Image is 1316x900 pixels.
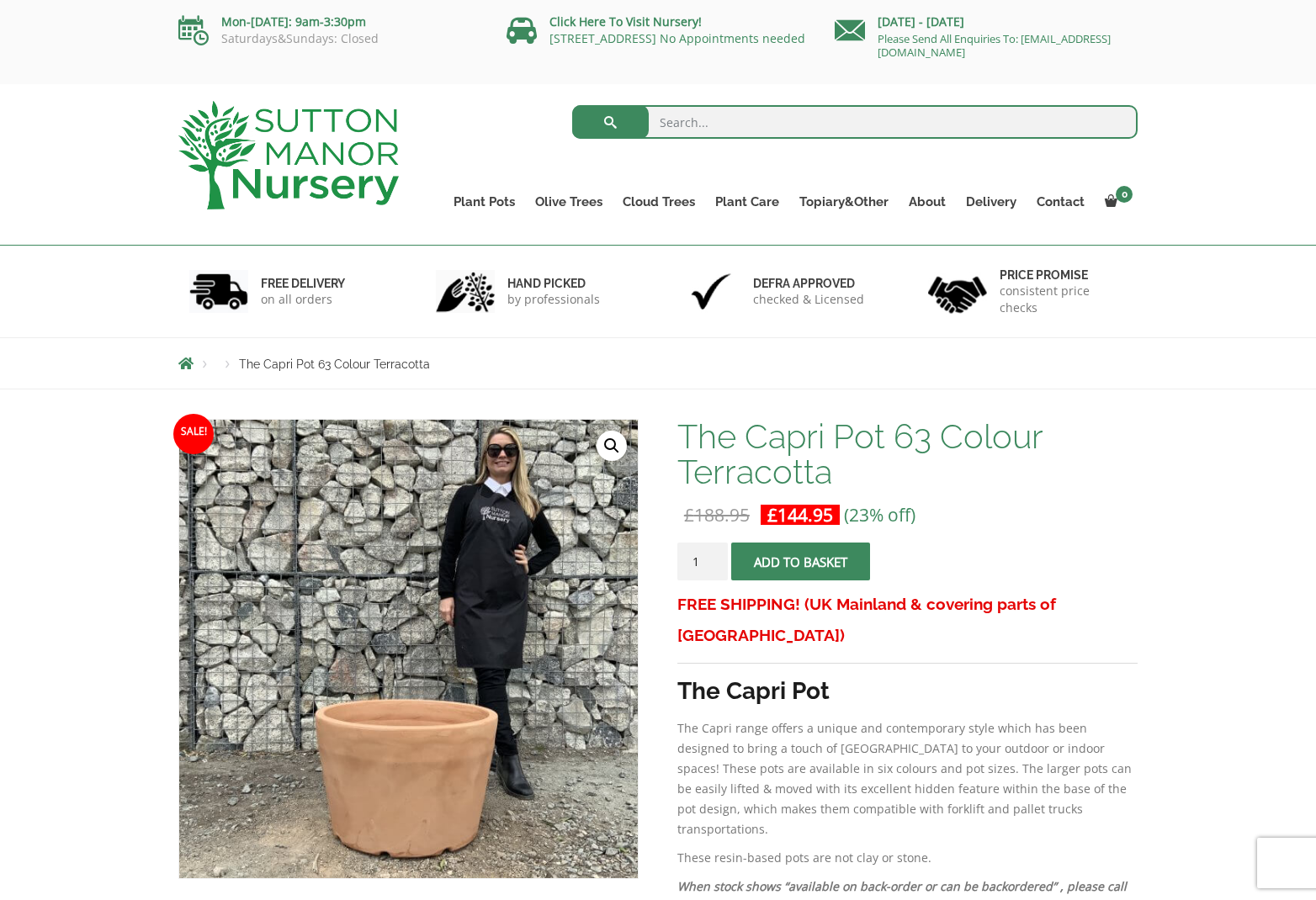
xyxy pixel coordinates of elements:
p: The Capri range offers a unique and contemporary style which has been designed to bring a touch o... [677,718,1138,839]
a: Delivery [956,190,1027,214]
h1: The Capri Pot 63 Colour Terracotta [677,419,1138,490]
bdi: 144.95 [767,503,833,527]
a: Topiary&Other [789,190,899,214]
a: Plant Pots [443,190,525,214]
span: £ [684,503,694,527]
a: About [899,190,956,214]
h6: Price promise [1000,267,1128,283]
h6: hand picked [507,276,600,291]
a: Contact [1027,190,1095,214]
h6: FREE DELIVERY [261,276,345,291]
a: Plant Care [705,190,789,214]
a: Cloud Trees [613,190,705,214]
span: 0 [1116,186,1133,203]
input: Product quantity [677,543,728,580]
h3: FREE SHIPPING! (UK Mainland & covering parts of [GEOGRAPHIC_DATA]) [677,589,1138,651]
a: Click Here To Visit Nursery! [549,13,702,29]
strong: The Capri Pot [677,677,830,705]
span: Sale! [173,414,214,454]
a: View full-screen image gallery [597,431,627,461]
img: 2.jpg [436,270,495,313]
span: The Capri Pot 63 Colour Terracotta [239,357,430,371]
img: 4.jpg [928,266,987,317]
p: on all orders [261,291,345,308]
h6: Defra approved [753,276,864,291]
p: Saturdays&Sundays: Closed [178,32,481,45]
p: consistent price checks [1000,283,1128,316]
button: Add to basket [731,543,870,580]
p: [DATE] - [DATE] [835,12,1138,32]
a: [STREET_ADDRESS] No Appointments needed [549,30,805,46]
img: 3.jpg [682,270,740,313]
input: Search... [572,105,1138,139]
bdi: 188.95 [684,503,750,527]
p: Mon-[DATE]: 9am-3:30pm [178,12,481,32]
a: Olive Trees [525,190,613,214]
a: 0 [1095,190,1138,214]
a: Please Send All Enquiries To: [EMAIL_ADDRESS][DOMAIN_NAME] [878,31,1111,60]
img: 1.jpg [189,270,248,313]
p: checked & Licensed [753,291,864,308]
span: (23% off) [844,503,915,527]
span: £ [767,503,777,527]
nav: Breadcrumbs [178,357,1138,370]
p: These resin-based pots are not clay or stone. [677,848,1138,868]
p: by professionals [507,291,600,308]
img: logo [178,101,399,209]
